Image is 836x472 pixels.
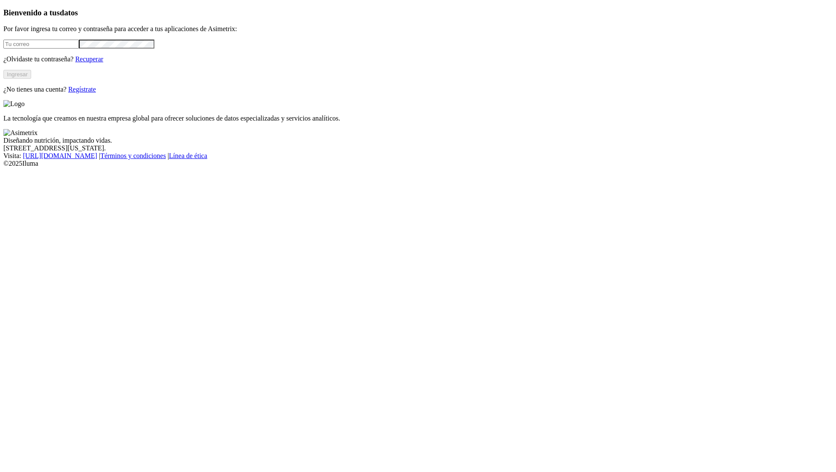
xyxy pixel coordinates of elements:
a: [URL][DOMAIN_NAME] [23,152,97,159]
input: Tu correo [3,40,79,49]
a: Términos y condiciones [100,152,166,159]
h3: Bienvenido a tus [3,8,833,17]
div: Diseñando nutrición, impactando vidas. [3,137,833,144]
img: Asimetrix [3,129,38,137]
p: ¿Olvidaste tu contraseña? [3,55,833,63]
div: © 2025 Iluma [3,160,833,167]
img: Logo [3,100,25,108]
p: ¿No tienes una cuenta? [3,86,833,93]
div: [STREET_ADDRESS][US_STATE]. [3,144,833,152]
button: Ingresar [3,70,31,79]
a: Línea de ética [169,152,207,159]
p: Por favor ingresa tu correo y contraseña para acceder a tus aplicaciones de Asimetrix: [3,25,833,33]
div: Visita : | | [3,152,833,160]
a: Recuperar [75,55,103,63]
p: La tecnología que creamos en nuestra empresa global para ofrecer soluciones de datos especializad... [3,115,833,122]
a: Regístrate [68,86,96,93]
span: datos [60,8,78,17]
